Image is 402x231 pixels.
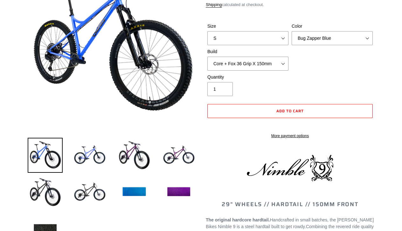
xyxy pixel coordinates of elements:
button: Add to cart [207,104,373,118]
span: 29" WHEELS // HARDTAIL // 150MM FRONT [222,200,358,209]
div: calculated at checkout. [206,2,374,8]
img: Load image into Gallery viewer, NIMBLE 9 - Complete Bike [117,175,152,210]
img: Load image into Gallery viewer, NIMBLE 9 - Complete Bike [161,175,196,210]
img: Load image into Gallery viewer, NIMBLE 9 - Complete Bike [28,138,63,173]
img: Load image into Gallery viewer, NIMBLE 9 - Complete Bike [117,138,152,173]
img: Load image into Gallery viewer, NIMBLE 9 - Complete Bike [161,138,196,173]
label: Color [292,23,373,30]
a: More payment options [207,133,373,139]
span: Add to cart [276,108,304,114]
span: Handcrafted in small batches, the [PERSON_NAME] Bikes Nimble 9 is a steel hardtail built to get r... [206,217,374,229]
label: Build [207,48,288,55]
strong: The original hardcore hardtail. [206,217,270,222]
img: Load image into Gallery viewer, NIMBLE 9 - Complete Bike [72,175,107,210]
label: Quantity [207,74,288,80]
img: Load image into Gallery viewer, NIMBLE 9 - Complete Bike [72,138,107,173]
a: Shipping [206,2,222,8]
label: Size [207,23,288,30]
img: Load image into Gallery viewer, NIMBLE 9 - Complete Bike [28,175,63,210]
